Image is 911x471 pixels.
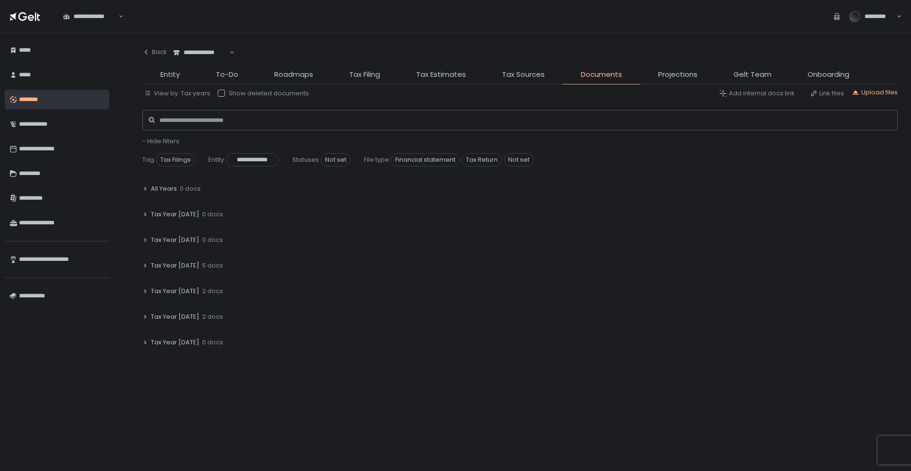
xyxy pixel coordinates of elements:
span: Onboarding [808,69,849,80]
div: Search for option [57,7,123,27]
span: All Years [151,185,177,193]
button: Link files [810,89,844,98]
button: - Hide filters [142,137,179,146]
span: To-Do [216,69,238,80]
span: Entity [208,156,224,164]
input: Search for option [117,12,118,21]
span: Tax Year [DATE] [151,338,199,347]
span: Tax Year [DATE] [151,210,199,219]
span: Tax Year [DATE] [151,261,199,270]
span: Roadmaps [274,69,313,80]
span: Tax Return [462,153,502,166]
span: Tax Filings [156,153,195,166]
span: Tax Sources [502,69,545,80]
span: Tax Year [DATE] [151,236,199,244]
span: Not set [321,153,351,166]
button: Upload files [852,88,898,97]
button: Add internal docs link [719,89,795,98]
span: 5 docs [202,261,223,270]
span: Tax Year [DATE] [151,287,199,296]
span: Statuses [292,156,319,164]
div: Back [142,48,167,56]
span: 0 docs [202,338,223,347]
span: Tax Filing [349,69,380,80]
input: Search for option [228,48,229,57]
span: Tag [142,156,154,164]
span: Entity [160,69,180,80]
span: Financial statement [391,153,460,166]
span: Projections [658,69,697,80]
span: Gelt Team [734,69,772,80]
span: Documents [581,69,622,80]
button: View by: Tax years [144,89,210,98]
span: Tax Year [DATE] [151,313,199,321]
span: 0 docs [202,210,223,219]
span: Not set [504,153,534,166]
span: 0 docs [180,185,201,193]
span: 2 docs [202,313,223,321]
span: File type [364,156,389,164]
span: 2 docs [202,287,223,296]
button: Back [142,43,167,62]
div: Search for option [167,43,234,63]
span: 0 docs [202,236,223,244]
span: Tax Estimates [416,69,466,80]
